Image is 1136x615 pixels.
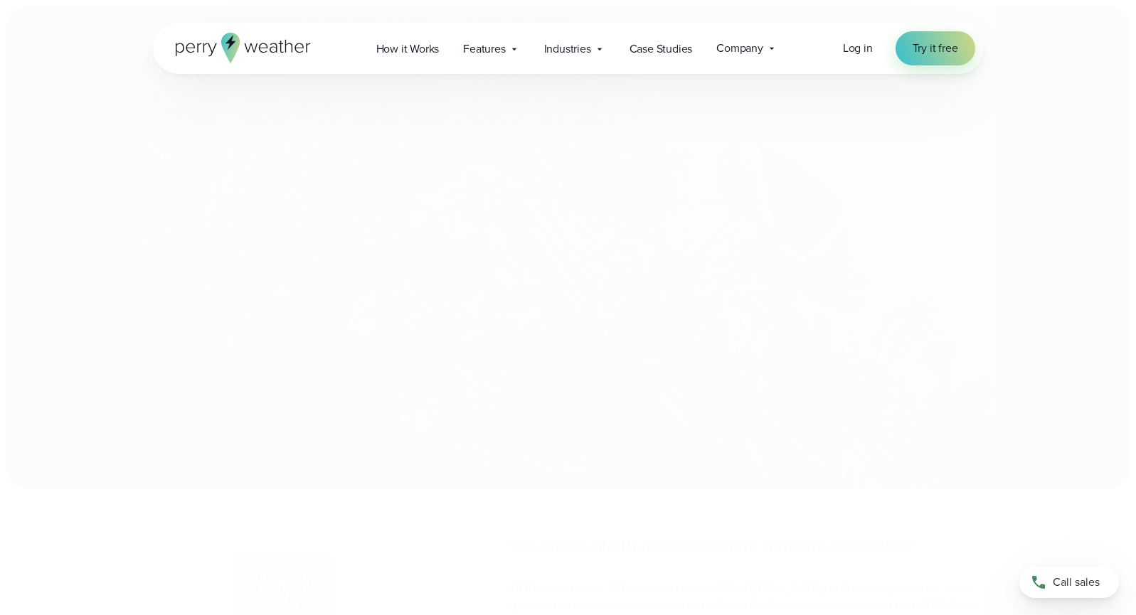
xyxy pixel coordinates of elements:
[913,40,958,57] span: Try it free
[1019,567,1119,598] a: Call sales
[463,41,505,58] span: Features
[896,31,975,65] a: Try it free
[1053,574,1100,591] span: Call sales
[843,40,873,57] a: Log in
[617,34,705,63] a: Case Studies
[544,41,591,58] span: Industries
[843,40,873,56] span: Log in
[364,34,452,63] a: How it Works
[376,41,440,58] span: How it Works
[630,41,693,58] span: Case Studies
[716,40,763,57] span: Company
